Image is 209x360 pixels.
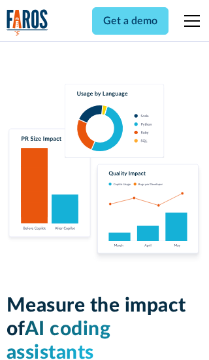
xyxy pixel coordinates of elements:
[176,5,202,37] div: menu
[7,9,48,36] a: home
[7,9,48,36] img: Logo of the analytics and reporting company Faros.
[92,7,169,35] a: Get a demo
[7,84,203,262] img: Charts tracking GitHub Copilot's usage and impact on velocity and quality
